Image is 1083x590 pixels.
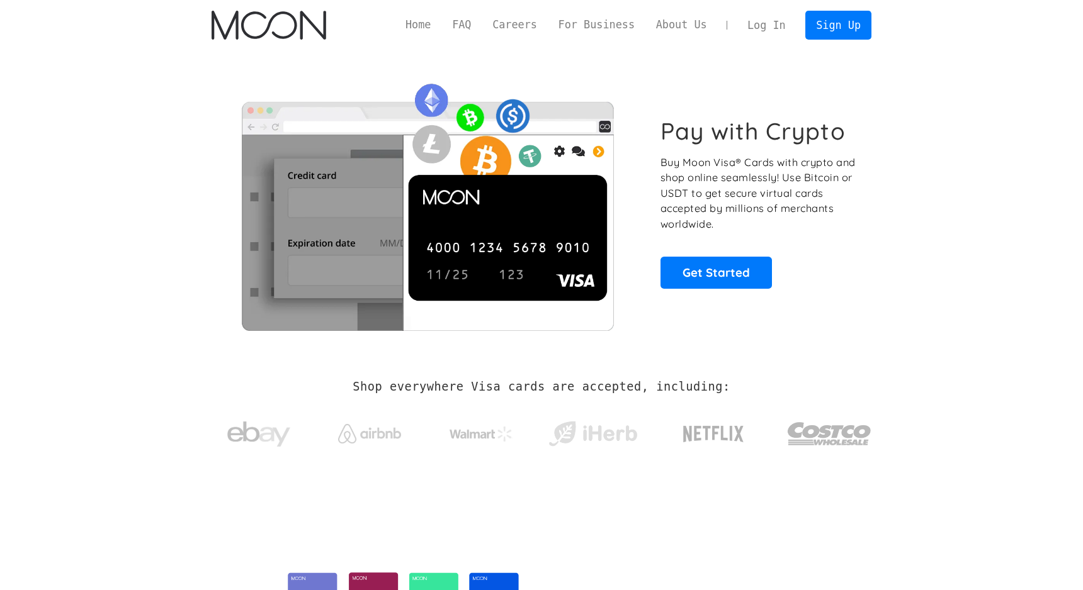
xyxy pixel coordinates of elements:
[546,418,640,450] img: iHerb
[212,75,643,330] img: Moon Cards let you spend your crypto anywhere Visa is accepted.
[434,414,528,448] a: Walmart
[787,410,871,457] img: Costco
[682,418,745,450] img: Netflix
[450,426,513,442] img: Walmart
[548,17,645,33] a: For Business
[657,406,770,456] a: Netflix
[645,17,718,33] a: About Us
[212,11,326,40] img: Moon Logo
[353,380,730,394] h2: Shop everywhere Visa cards are accepted, including:
[212,11,326,40] a: home
[338,424,401,443] img: Airbnb
[395,17,441,33] a: Home
[441,17,482,33] a: FAQ
[661,155,858,232] p: Buy Moon Visa® Cards with crypto and shop online seamlessly! Use Bitcoin or USDT to get secure vi...
[661,257,772,288] a: Get Started
[482,17,547,33] a: Careers
[212,402,305,460] a: ebay
[546,405,640,457] a: iHerb
[737,11,796,39] a: Log In
[787,398,871,464] a: Costco
[323,411,417,450] a: Airbnb
[227,415,290,454] img: ebay
[661,117,846,145] h1: Pay with Crypto
[805,11,871,39] a: Sign Up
